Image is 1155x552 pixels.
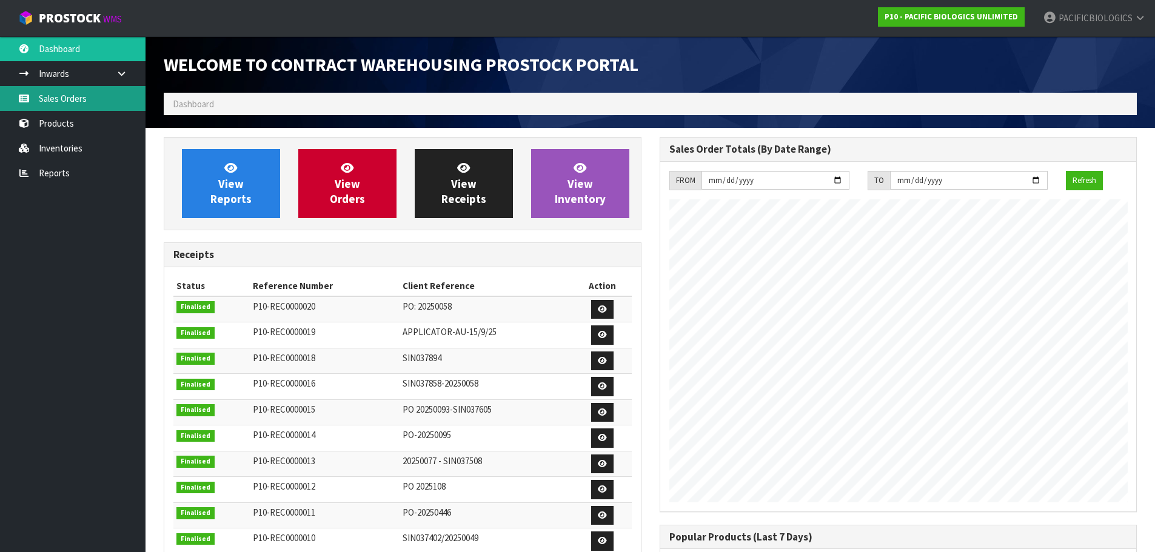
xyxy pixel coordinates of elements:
span: Finalised [176,430,215,442]
th: Status [173,276,250,296]
span: Welcome to Contract Warehousing ProStock Portal [164,53,638,76]
span: P10-REC0000011 [253,507,315,518]
span: Finalised [176,507,215,519]
span: PO-20250095 [403,429,451,441]
span: SIN037894 [403,352,441,364]
span: P10-REC0000014 [253,429,315,441]
h3: Popular Products (Last 7 Days) [669,531,1128,543]
th: Client Reference [400,276,574,296]
small: WMS [103,13,122,25]
span: View Reports [210,161,252,206]
span: APPLICATOR-AU-15/9/25 [403,326,497,338]
span: Finalised [176,301,215,313]
span: Dashboard [173,98,214,110]
span: PO: 20250058 [403,301,452,312]
h3: Sales Order Totals (By Date Range) [669,144,1128,155]
th: Action [574,276,632,296]
span: P10-REC0000012 [253,481,315,492]
span: View Orders [330,161,365,206]
span: P10-REC0000010 [253,532,315,544]
span: Finalised [176,482,215,494]
span: SIN037402/20250049 [403,532,478,544]
span: Finalised [176,533,215,545]
span: 20250077 - SIN037508 [403,455,482,467]
span: Finalised [176,404,215,416]
div: TO [868,171,890,190]
div: FROM [669,171,701,190]
span: Finalised [176,353,215,365]
span: P10-REC0000015 [253,404,315,415]
span: View Receipts [441,161,486,206]
a: ViewInventory [531,149,629,218]
span: Finalised [176,379,215,391]
span: PO 2025108 [403,481,446,492]
a: ViewReports [182,149,280,218]
span: PO-20250446 [403,507,451,518]
span: View Inventory [555,161,606,206]
span: ProStock [39,10,101,26]
span: P10-REC0000013 [253,455,315,467]
h3: Receipts [173,249,632,261]
button: Refresh [1066,171,1103,190]
span: P10-REC0000018 [253,352,315,364]
span: SIN037858-20250058 [403,377,478,389]
span: Finalised [176,456,215,468]
span: P10-REC0000020 [253,301,315,312]
span: PACIFICBIOLOGICS [1059,12,1133,24]
span: Finalised [176,327,215,339]
span: P10-REC0000019 [253,326,315,338]
th: Reference Number [250,276,400,296]
a: ViewReceipts [415,149,513,218]
strong: P10 - PACIFIC BIOLOGICS UNLIMITED [885,12,1018,22]
a: ViewOrders [298,149,397,218]
span: P10-REC0000016 [253,377,315,389]
span: PO 20250093-SIN037605 [403,404,492,415]
img: cube-alt.png [18,10,33,25]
